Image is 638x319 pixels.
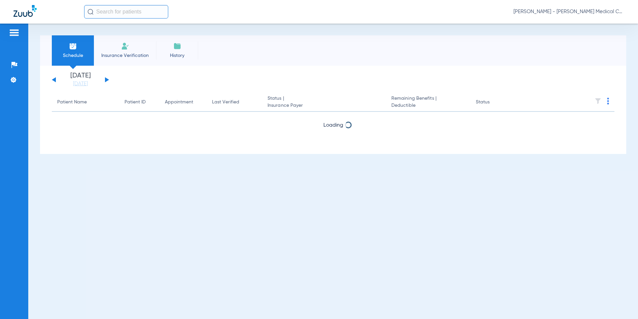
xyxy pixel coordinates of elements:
[607,98,609,104] img: group-dot-blue.svg
[84,5,168,19] input: Search for patients
[513,8,625,15] span: [PERSON_NAME] - [PERSON_NAME] Medical Center – Dental Clinic | SEARHC
[125,99,146,106] div: Patient ID
[165,99,193,106] div: Appointment
[121,42,129,50] img: Manual Insurance Verification
[9,29,20,37] img: hamburger-icon
[57,99,87,106] div: Patient Name
[87,9,94,15] img: Search Icon
[60,81,101,87] a: [DATE]
[99,52,151,59] span: Insurance Verification
[173,42,181,50] img: History
[386,93,470,112] th: Remaining Benefits |
[595,98,601,104] img: filter.svg
[165,99,201,106] div: Appointment
[470,93,516,112] th: Status
[323,123,343,128] span: Loading
[212,99,257,106] div: Last Verified
[60,72,101,87] li: [DATE]
[268,102,381,109] span: Insurance Payer
[69,42,77,50] img: Schedule
[57,99,114,106] div: Patient Name
[212,99,239,106] div: Last Verified
[125,99,154,106] div: Patient ID
[161,52,193,59] span: History
[13,5,37,17] img: Zuub Logo
[57,52,89,59] span: Schedule
[391,102,465,109] span: Deductible
[262,93,386,112] th: Status |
